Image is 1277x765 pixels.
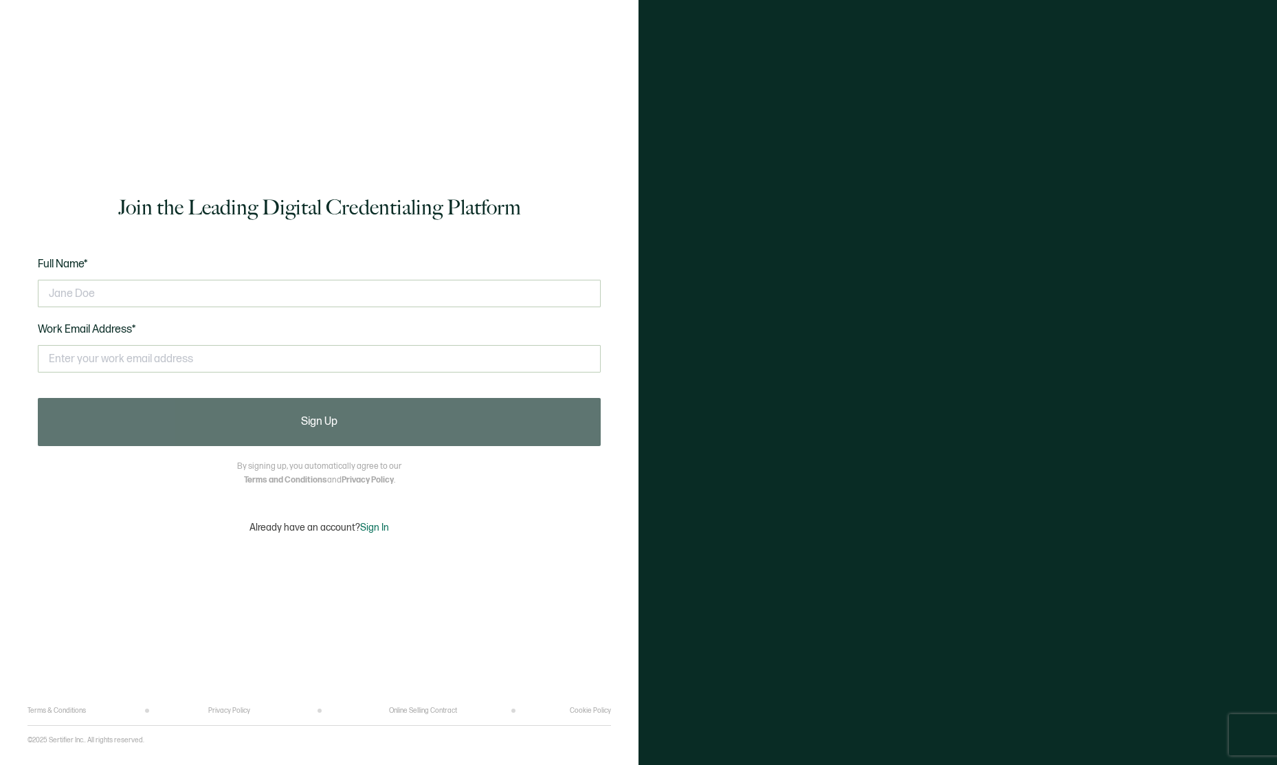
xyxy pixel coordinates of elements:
a: Privacy Policy [208,707,250,715]
a: Online Selling Contract [389,707,457,715]
button: Sign Up [38,398,601,446]
h1: Join the Leading Digital Credentialing Platform [118,194,521,221]
span: Sign Up [301,417,337,428]
span: Full Name* [38,258,88,271]
p: Already have an account? [249,522,389,533]
input: Jane Doe [38,280,601,307]
a: Terms and Conditions [244,475,327,485]
span: Sign In [360,522,389,533]
input: Enter your work email address [38,345,601,373]
a: Terms & Conditions [27,707,86,715]
a: Privacy Policy [342,475,394,485]
p: By signing up, you automatically agree to our and . [237,460,401,487]
p: ©2025 Sertifier Inc.. All rights reserved. [27,736,144,744]
a: Cookie Policy [570,707,611,715]
span: Work Email Address* [38,323,136,336]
